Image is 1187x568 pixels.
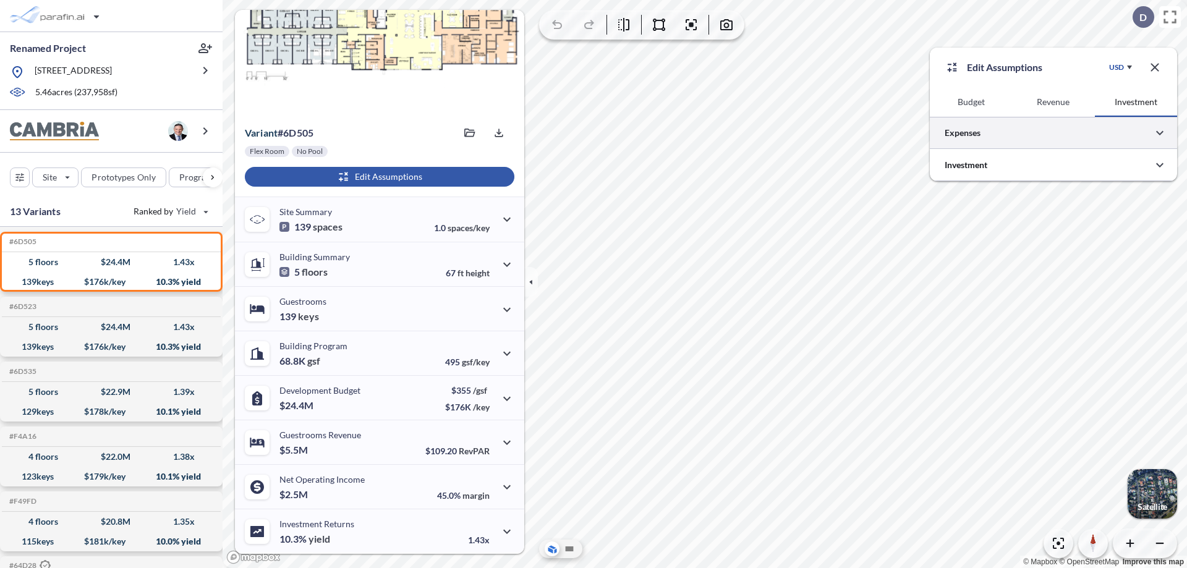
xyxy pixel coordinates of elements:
span: spaces [313,221,342,233]
p: Development Budget [279,385,360,396]
span: ft [457,268,464,278]
img: Switcher Image [1128,469,1177,519]
p: Building Summary [279,252,350,262]
p: 5 [279,266,328,278]
p: $176K [445,402,490,412]
p: Renamed Project [10,41,86,55]
button: Site Plan [562,541,577,556]
p: $109.20 [425,446,490,456]
div: USD [1109,62,1124,72]
p: Investment Returns [279,519,354,529]
h5: Click to copy the code [7,497,36,506]
p: Guestrooms [279,296,326,307]
p: $24.4M [279,399,315,412]
span: Yield [176,205,197,218]
p: D [1139,12,1147,23]
button: Budget [930,87,1012,117]
p: Investment [945,159,987,171]
p: 45.0% [437,490,490,501]
button: Ranked by Yield [124,201,216,221]
button: Switcher ImageSatellite [1128,469,1177,519]
img: BrandImage [10,122,99,141]
p: Flex Room [250,146,284,156]
p: Site [43,171,57,184]
span: spaces/key [448,223,490,233]
p: Edit Assumptions [967,60,1042,75]
p: Program [179,171,214,184]
button: Investment [1095,87,1177,117]
span: gsf/key [462,357,490,367]
p: # 6d505 [245,127,313,139]
span: RevPAR [459,446,490,456]
p: Guestrooms Revenue [279,430,361,440]
button: Revenue [1012,87,1094,117]
p: 13 Variants [10,204,61,219]
p: $5.5M [279,444,310,456]
h5: Click to copy the code [7,237,36,246]
p: Site Summary [279,206,332,217]
a: Improve this map [1123,557,1184,566]
a: Mapbox [1023,557,1057,566]
p: 495 [445,357,490,367]
h5: Click to copy the code [7,432,36,441]
p: [STREET_ADDRESS] [35,64,112,80]
span: Variant [245,127,278,138]
span: height [466,268,490,278]
p: Satellite [1138,502,1167,512]
button: Aerial View [545,541,559,556]
button: Program [169,167,236,187]
p: Prototypes Only [91,171,156,184]
p: 139 [279,221,342,233]
button: Site [32,167,79,187]
p: 1.0 [434,223,490,233]
p: 1.43x [468,535,490,545]
span: /key [473,402,490,412]
span: margin [462,490,490,501]
p: Building Program [279,341,347,351]
img: user logo [168,121,188,141]
span: floors [302,266,328,278]
p: $355 [445,385,490,396]
p: $2.5M [279,488,310,501]
h5: Click to copy the code [7,367,36,376]
span: keys [298,310,319,323]
p: 67 [446,268,490,278]
p: 139 [279,310,319,323]
p: 68.8K [279,355,320,367]
a: Mapbox homepage [226,550,281,564]
span: /gsf [473,385,487,396]
button: Edit Assumptions [245,167,514,187]
p: No Pool [297,146,323,156]
h5: Click to copy the code [7,302,36,311]
span: gsf [307,355,320,367]
p: 5.46 acres ( 237,958 sf) [35,86,117,100]
p: Net Operating Income [279,474,365,485]
button: Prototypes Only [81,167,166,187]
a: OpenStreetMap [1059,557,1119,566]
p: 10.3% [279,533,330,545]
span: yield [308,533,330,545]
